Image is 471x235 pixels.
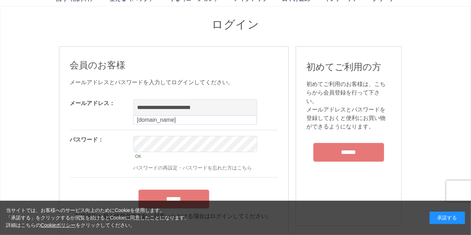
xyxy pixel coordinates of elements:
[134,117,256,123] div: [DOMAIN_NAME]
[70,137,104,143] label: パスワード：
[307,80,391,131] div: 初めてご利用のお客様は、こちらから会員登録を行って下さい。 メールアドレスとパスワードを登録しておくと便利にお買い物ができるようになります。
[430,212,465,224] div: 承諾する
[70,60,126,70] span: 会員のお客様
[134,152,257,161] div: OK
[6,207,190,229] div: 当サイトでは、お客様へのサービス向上のためにCookieを使用します。 「承諾する」をクリックするか閲覧を続けるとCookieに同意したことになります。 詳細はこちらの をクリックしてください。
[307,62,382,72] span: 初めてご利用の方
[41,222,76,228] a: Cookieポリシー
[70,100,115,106] label: メールアドレス：
[134,165,252,171] a: パスワードの再設定・パスワードを忘れた方はこちら
[70,78,278,87] div: メールアドレスとパスワードを入力してログインしてください。
[59,17,412,32] h1: ログイン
